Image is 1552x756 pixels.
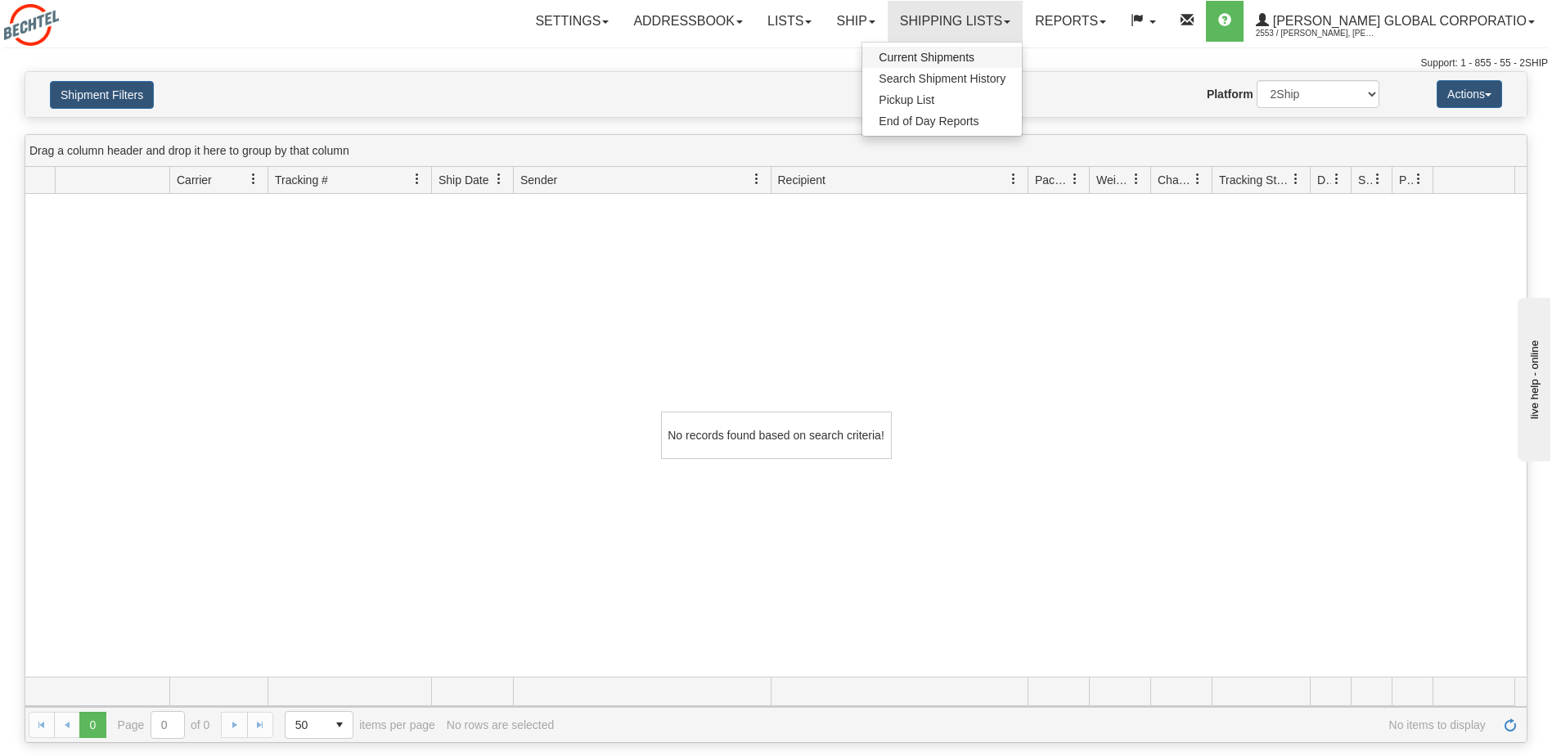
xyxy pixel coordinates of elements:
label: Platform [1207,86,1253,102]
span: No items to display [565,718,1486,731]
div: No records found based on search criteria! [661,412,892,459]
a: Lists [755,1,824,42]
div: Support: 1 - 855 - 55 - 2SHIP [4,56,1548,70]
span: Page 0 [79,712,106,738]
span: Page of 0 [118,711,210,739]
a: Addressbook [621,1,755,42]
a: Ship Date filter column settings [485,165,513,193]
span: Charge [1158,172,1192,188]
img: logo2553.jpg [4,4,59,46]
span: Ship Date [439,172,488,188]
a: Search Shipment History [862,68,1022,89]
span: Sender [520,172,557,188]
a: Charge filter column settings [1184,165,1212,193]
span: Tracking # [275,172,328,188]
a: Delivery Status filter column settings [1323,165,1351,193]
span: Tracking Status [1219,172,1290,188]
a: Refresh [1497,712,1523,738]
span: 50 [295,717,317,733]
span: items per page [285,711,435,739]
a: Recipient filter column settings [1000,165,1028,193]
a: Sender filter column settings [743,165,771,193]
span: End of Day Reports [879,115,978,128]
div: No rows are selected [447,718,555,731]
span: Page sizes drop down [285,711,353,739]
button: Shipment Filters [50,81,154,109]
a: Shipping lists [888,1,1023,42]
span: Weight [1096,172,1131,188]
a: Settings [523,1,621,42]
a: Ship [824,1,887,42]
a: Tracking Status filter column settings [1282,165,1310,193]
a: End of Day Reports [862,110,1022,132]
span: Packages [1035,172,1069,188]
a: Packages filter column settings [1061,165,1089,193]
span: Search Shipment History [879,72,1005,85]
span: [PERSON_NAME] Global Corporatio [1269,14,1527,28]
a: [PERSON_NAME] Global Corporatio 2553 / [PERSON_NAME], [PERSON_NAME] [1244,1,1547,42]
span: Shipment Issues [1358,172,1372,188]
span: Delivery Status [1317,172,1331,188]
button: Actions [1437,80,1502,108]
span: select [326,712,353,738]
a: Reports [1023,1,1118,42]
span: Pickup List [879,93,934,106]
span: 2553 / [PERSON_NAME], [PERSON_NAME] [1256,25,1379,42]
div: grid grouping header [25,135,1527,167]
span: Carrier [177,172,212,188]
div: live help - online [12,14,151,26]
a: Pickup Status filter column settings [1405,165,1433,193]
iframe: chat widget [1514,295,1550,461]
a: Current Shipments [862,47,1022,68]
a: Pickup List [862,89,1022,110]
span: Current Shipments [879,51,974,64]
a: Weight filter column settings [1122,165,1150,193]
a: Shipment Issues filter column settings [1364,165,1392,193]
span: Recipient [778,172,825,188]
a: Carrier filter column settings [240,165,268,193]
span: Pickup Status [1399,172,1413,188]
a: Tracking # filter column settings [403,165,431,193]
